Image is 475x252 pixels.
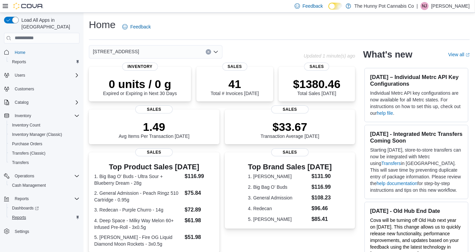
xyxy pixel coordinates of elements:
dt: 2. General Admission - Peach Ringz 510 Cartridge - 0.95g [94,190,182,203]
button: Home [1,48,82,57]
div: Total # Invoices [DATE] [211,77,259,96]
span: Feedback [130,23,151,30]
span: Sales [135,148,173,156]
p: Starting [DATE], store-to-store transfers can now be integrated with Metrc using in [GEOGRAPHIC_D... [370,147,463,193]
a: Transfers [9,159,31,167]
span: Transfers (Classic) [9,149,80,157]
a: Feedback [120,20,153,33]
button: Catalog [1,98,82,107]
svg: External link [466,53,470,57]
p: $33.67 [261,120,319,134]
span: Inventory Manager (Classic) [9,131,80,139]
a: Reports [9,58,29,66]
h3: [DATE] - Old Hub End Date [370,207,463,214]
span: Sales [135,105,173,113]
span: Sales [271,148,309,156]
dd: $116.99 [312,183,332,191]
a: Inventory Manager (Classic) [9,131,65,139]
span: Transfers [9,159,80,167]
span: Load All Apps in [GEOGRAPHIC_DATA] [19,17,80,30]
span: Settings [15,229,29,234]
span: Feedback [303,3,323,9]
a: Transfers [381,161,401,166]
button: Inventory [1,111,82,120]
p: Individual Metrc API key configurations are now available for all Metrc states. For instructions ... [370,90,463,116]
span: Dashboards [12,205,39,211]
a: View allExternal link [448,52,470,57]
span: Purchase Orders [9,140,80,148]
span: Dashboards [9,204,80,212]
button: Cash Management [7,181,82,190]
button: Inventory Manager (Classic) [7,130,82,139]
span: Reports [12,195,80,203]
h3: Top Product Sales [DATE] [94,163,214,171]
dt: 3. General Admission [248,194,309,201]
button: Purchase Orders [7,139,82,149]
span: Inventory Count [9,121,80,129]
a: help file [377,110,393,116]
dd: $61.98 [185,217,214,225]
dd: $75.84 [185,189,214,197]
button: Operations [12,172,37,180]
button: Open list of options [213,49,218,55]
div: Nafeesa Joseph [421,2,429,10]
button: Reports [12,195,31,203]
button: Catalog [12,98,31,106]
span: Home [15,50,25,55]
a: Reports [9,214,29,222]
a: Customers [12,85,37,93]
span: NJ [422,2,427,10]
a: help documentation [377,181,418,186]
dt: 2. Big Bag O' Buds [248,184,309,190]
span: Settings [12,227,80,235]
p: $1380.46 [293,77,340,91]
button: Clear input [206,49,211,55]
input: Dark Mode [328,3,342,10]
button: Reports [1,194,82,203]
span: Cash Management [12,183,46,188]
span: Operations [15,173,34,179]
button: Users [1,71,82,80]
dd: $131.90 [312,172,332,180]
span: Reports [12,59,26,65]
h3: Top Brand Sales [DATE] [248,163,332,171]
span: Transfers [12,160,29,165]
span: Inventory Count [12,122,40,128]
button: Transfers (Classic) [7,149,82,158]
span: Purchase Orders [12,141,42,147]
span: Sales [304,63,329,71]
span: Catalog [12,98,80,106]
div: Expired or Expiring in Next 30 Days [103,77,177,96]
dt: 5. [PERSON_NAME] [248,216,309,223]
button: Reports [7,57,82,67]
button: Customers [1,84,82,94]
a: Settings [12,228,32,236]
span: Users [15,73,25,78]
a: Purchase Orders [9,140,45,148]
span: Reports [15,196,29,201]
span: Customers [15,86,34,92]
p: Updated 1 minute(s) ago [304,53,355,59]
dd: $72.89 [185,206,214,214]
h3: [DATE] - Integrated Metrc Transfers Coming Soon [370,131,463,144]
span: Customers [12,85,80,93]
div: Total Sales [DATE] [293,77,340,96]
dt: 4. Deep Space - Milky Way Melon 60+ Infused Pre-Roll - 3x0.5g [94,217,182,231]
p: 1.49 [119,120,189,134]
h2: What's new [363,49,412,60]
span: Reports [9,214,80,222]
button: Operations [1,171,82,181]
button: Reports [7,213,82,222]
dd: $51.98 [185,233,214,241]
a: Cash Management [9,181,48,189]
a: Dashboards [7,203,82,213]
button: Users [12,71,28,79]
span: Reports [12,215,26,220]
span: Inventory Manager (Classic) [12,132,62,137]
span: Cash Management [9,181,80,189]
dd: $108.23 [312,194,332,202]
div: Transaction Average [DATE] [261,120,319,139]
dd: $96.46 [312,204,332,213]
dd: $85.41 [312,215,332,223]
